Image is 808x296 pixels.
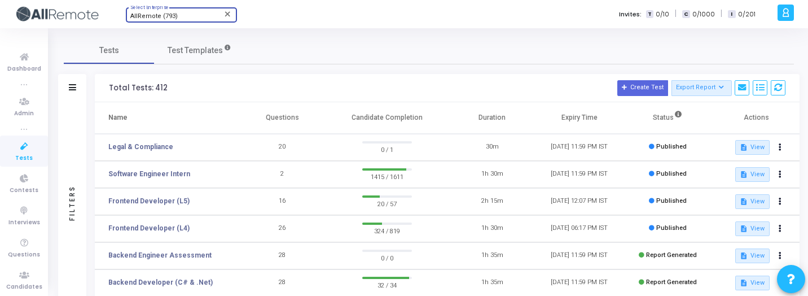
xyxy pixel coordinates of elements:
a: Software Engineer Intern [108,169,190,179]
button: View [735,194,770,209]
th: Questions [239,102,326,134]
td: 2 [239,161,326,188]
span: Report Generated [646,278,697,286]
span: | [675,8,677,20]
span: C [682,10,690,19]
mat-icon: Clear [223,10,232,19]
button: View [735,221,770,236]
div: Filters [67,141,77,265]
a: Backend Engineer Assessment [108,250,212,260]
td: [DATE] 11:59 PM IST [535,161,623,188]
span: Published [656,170,687,177]
td: [DATE] 12:07 PM IST [535,188,623,215]
div: Total Tests: 412 [109,84,168,93]
span: Published [656,224,687,232]
span: 0 / 1 [362,143,412,155]
span: | [721,8,722,20]
td: 28 [239,242,326,269]
span: Interviews [8,218,40,228]
span: 324 / 819 [362,225,412,236]
td: [DATE] 11:59 PM IST [535,134,623,161]
mat-icon: description [740,171,748,179]
span: 32 / 34 [362,279,412,290]
span: Published [656,197,687,204]
span: Tests [15,154,33,163]
mat-icon: description [740,198,748,206]
th: Actions [712,102,800,134]
mat-icon: description [740,143,748,151]
span: AllRemote (793) [130,12,178,20]
span: 0/1000 [692,10,715,19]
span: 0/201 [738,10,756,19]
a: Frontend Developer (L5) [108,196,190,206]
span: 0/10 [656,10,669,19]
span: T [646,10,653,19]
th: Duration [449,102,536,134]
th: Status [623,102,712,134]
span: Report Generated [646,251,697,259]
td: 1h 30m [449,215,536,242]
span: 1415 / 1611 [362,171,412,182]
td: [DATE] 11:59 PM IST [535,242,623,269]
button: View [735,276,770,290]
span: Dashboard [7,64,41,74]
label: Invites: [619,10,642,19]
span: Published [656,143,687,150]
td: [DATE] 06:17 PM IST [535,215,623,242]
img: logo [14,3,99,25]
span: I [728,10,735,19]
th: Expiry Time [535,102,623,134]
td: 30m [449,134,536,161]
span: 0 / 0 [362,252,412,263]
td: 1h 35m [449,242,536,269]
a: Frontend Developer (L4) [108,223,190,233]
span: Test Templates [168,45,223,56]
span: Admin [14,109,34,119]
span: Questions [8,250,40,260]
a: Backend Developer (C# & .Net) [108,277,213,288]
th: Candidate Completion [326,102,448,134]
button: View [735,167,770,182]
button: View [735,249,770,263]
mat-icon: description [740,252,748,260]
span: Tests [99,45,119,56]
th: Name [95,102,239,134]
a: Legal & Compliance [108,142,173,152]
td: 20 [239,134,326,161]
span: Candidates [6,282,42,292]
button: Create Test [617,80,668,96]
span: 20 / 57 [362,198,412,209]
td: 2h 15m [449,188,536,215]
span: Contests [10,186,38,195]
mat-icon: description [740,279,748,287]
td: 16 [239,188,326,215]
td: 26 [239,215,326,242]
mat-icon: description [740,225,748,233]
button: Export Report [671,80,732,96]
td: 1h 30m [449,161,536,188]
button: View [735,140,770,155]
